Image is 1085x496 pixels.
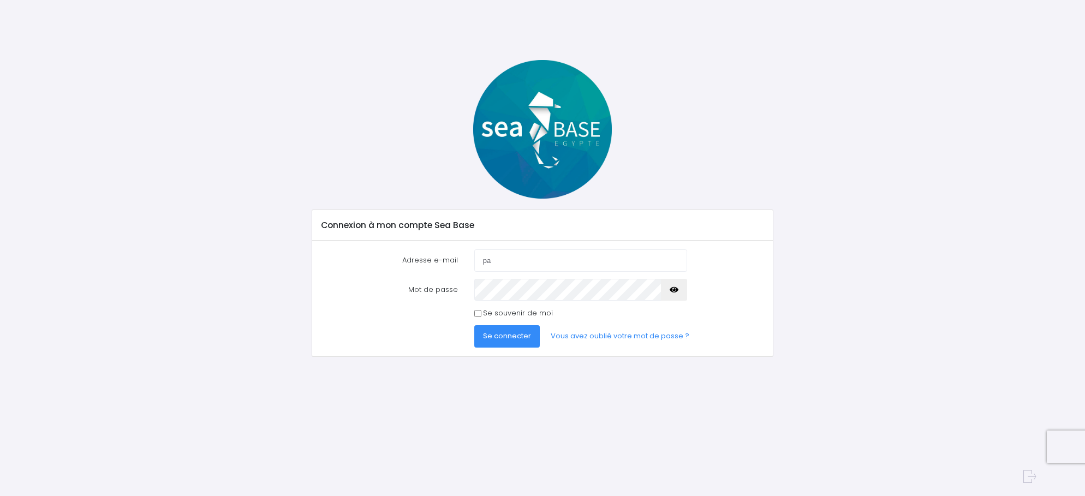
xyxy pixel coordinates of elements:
[313,249,466,271] label: Adresse e-mail
[313,279,466,301] label: Mot de passe
[542,325,698,347] a: Vous avez oublié votre mot de passe ?
[483,331,531,341] span: Se connecter
[483,308,553,319] label: Se souvenir de moi
[312,210,772,241] div: Connexion à mon compte Sea Base
[474,325,540,347] button: Se connecter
